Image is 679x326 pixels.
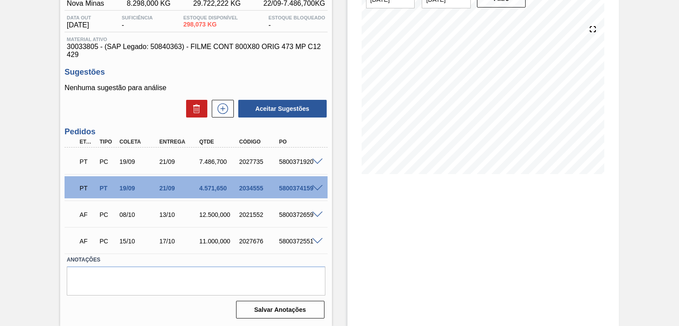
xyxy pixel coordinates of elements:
div: Etapa [77,139,97,145]
div: Nova sugestão [207,100,234,118]
h3: Pedidos [65,127,327,136]
span: [DATE] [67,21,91,29]
div: - [119,15,155,29]
div: Qtde [197,139,241,145]
div: 19/09/2025 [117,158,161,165]
div: 2021552 [237,211,281,218]
div: 21/09/2025 [157,185,201,192]
span: Estoque Disponível [183,15,238,20]
div: 2027735 [237,158,281,165]
span: 298,073 KG [183,21,238,28]
div: Pedido em Trânsito [77,152,97,171]
div: Pedido de Transferência [97,185,117,192]
span: 30033805 - (SAP Legado: 50840363) - FILME CONT 800X80 ORIG 473 MP C12 429 [67,43,325,59]
div: Excluir Sugestões [182,100,207,118]
div: 11.000,000 [197,238,241,245]
div: Entrega [157,139,201,145]
div: 17/10/2025 [157,238,201,245]
span: Data out [67,15,91,20]
div: Pedido de Compra [97,211,117,218]
p: PT [80,158,95,165]
p: AF [80,238,95,245]
div: 2027676 [237,238,281,245]
div: 21/09/2025 [157,158,201,165]
p: AF [80,211,95,218]
div: Coleta [117,139,161,145]
div: 5800371920 [277,158,320,165]
h3: Sugestões [65,68,327,77]
span: Estoque Bloqueado [268,15,325,20]
div: 08/10/2025 [117,211,161,218]
div: PO [277,139,320,145]
button: Aceitar Sugestões [238,100,327,118]
p: PT [80,185,95,192]
button: Salvar Anotações [236,301,324,318]
div: Pedido de Compra [97,158,117,165]
label: Anotações [67,254,325,266]
div: 7.486,700 [197,158,241,165]
div: Aguardando Faturamento [77,205,97,224]
div: 13/10/2025 [157,211,201,218]
div: - [266,15,327,29]
span: Suficiência [122,15,153,20]
div: 2034555 [237,185,281,192]
div: 19/09/2025 [117,185,161,192]
div: 12.500,000 [197,211,241,218]
div: 15/10/2025 [117,238,161,245]
div: 4.571,650 [197,185,241,192]
div: Código [237,139,281,145]
p: Nenhuma sugestão para análise [65,84,327,92]
div: Pedido em Trânsito [77,178,97,198]
div: Pedido de Compra [97,238,117,245]
div: Tipo [97,139,117,145]
span: Material ativo [67,37,325,42]
div: Aguardando Faturamento [77,231,97,251]
div: 5800372659 [277,211,320,218]
div: Aceitar Sugestões [234,99,328,118]
div: 5800374159 [277,185,320,192]
div: 5800372551 [277,238,320,245]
